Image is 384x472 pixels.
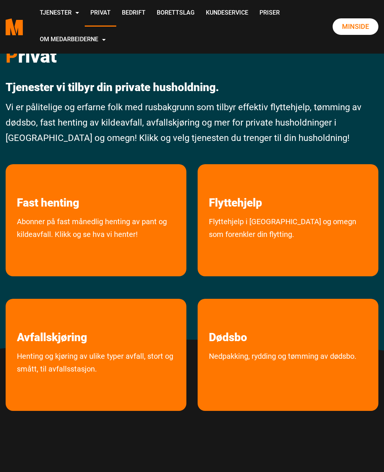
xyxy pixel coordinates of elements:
[6,81,378,94] p: Tjenester vi tilbyr din private husholdning.
[198,215,378,273] a: Flyttehjelp i [GEOGRAPHIC_DATA] og omegn som forenkler din flytting.
[333,18,378,35] a: Minside
[6,100,378,145] p: Vi er pålitelige og erfarne folk med rusbakgrunn som tilbyr effektiv flyttehjelp, tømming av døds...
[6,45,18,67] span: P
[6,350,186,407] a: Henting og kjøring av ulike typer avfall, stort og smått, til avfallsstasjon.
[6,13,23,41] a: Medarbeiderne start page
[6,45,378,67] h1: rivat
[34,27,111,53] a: Om Medarbeiderne
[6,215,186,273] a: Abonner på fast månedlig avhenting av pant og kildeavfall. Klikk og se hva vi henter!
[198,299,258,344] a: les mer om Dødsbo
[198,350,367,394] a: Nedpakking, rydding og tømming av dødsbo.
[6,164,90,210] a: les mer om Fast henting
[6,299,98,344] a: les mer om Avfallskjøring
[198,164,273,210] a: les mer om Flyttehjelp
